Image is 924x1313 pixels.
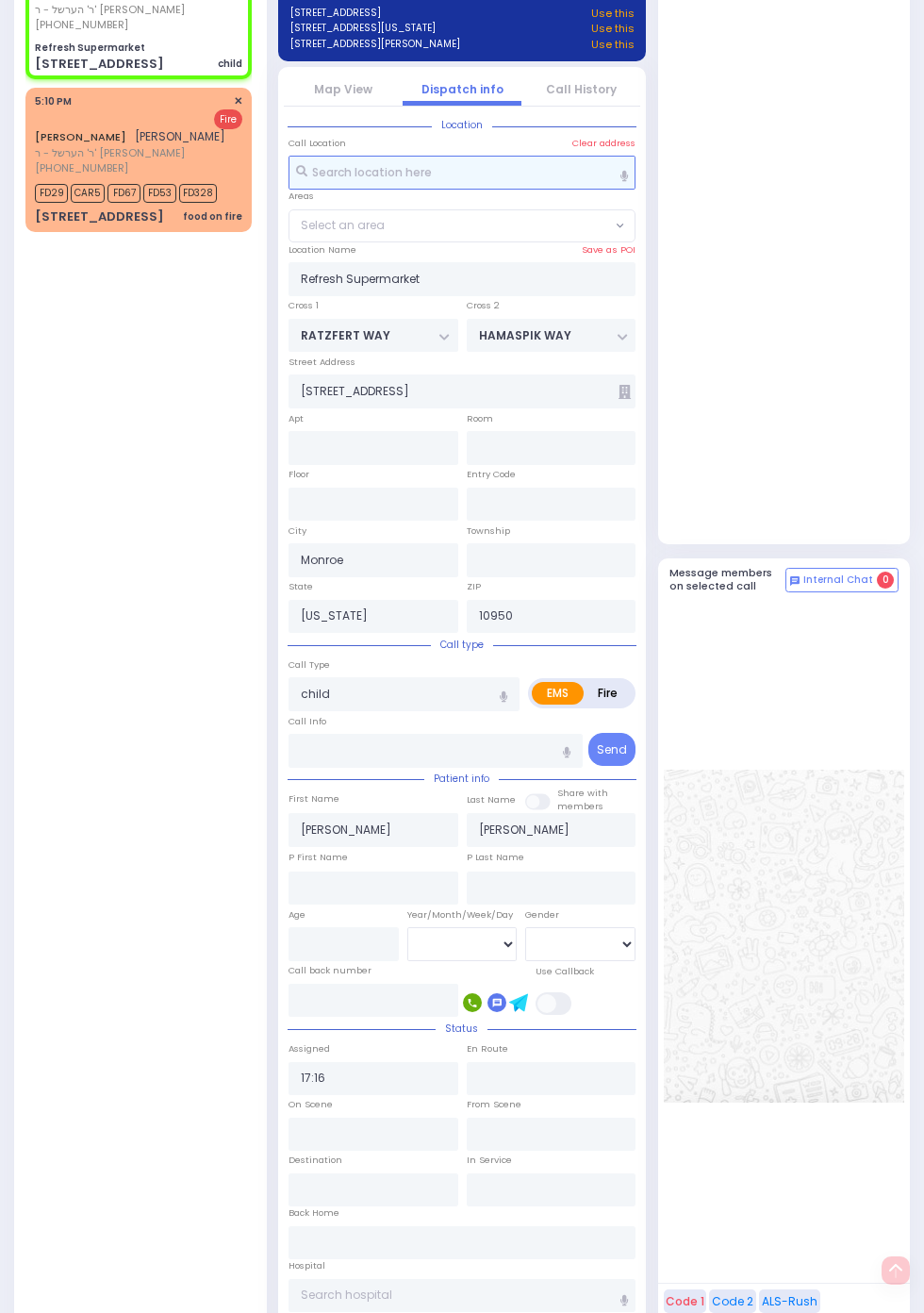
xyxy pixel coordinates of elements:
[431,638,493,652] span: Call type
[289,356,355,369] label: Street Address
[35,17,128,32] span: [PHONE_NUMBER]
[289,715,326,728] label: Call Info
[289,1259,325,1272] label: Hospital
[290,37,460,53] a: [STREET_ADDRESS][PERSON_NAME]
[289,412,304,425] label: Apt
[591,21,635,37] a: Use this
[790,576,800,586] img: comment-alt.png
[289,1279,635,1313] input: Search hospital
[289,190,314,203] label: Areas
[289,1206,339,1220] label: Back Home
[143,184,176,203] span: FD53
[546,81,617,97] a: Call History
[289,156,635,190] input: Search location here
[467,1098,521,1111] label: From Scene
[290,21,436,37] a: [STREET_ADDRESS][US_STATE]
[572,137,635,150] label: Clear address
[289,524,306,538] label: City
[35,208,164,226] div: [STREET_ADDRESS]
[467,468,516,481] label: Entry Code
[877,572,894,589] span: 0
[35,129,126,144] a: [PERSON_NAME]
[35,41,145,55] div: Refresh Supermarket
[289,580,313,593] label: State
[591,37,635,53] a: Use this
[35,2,225,18] span: ר' הערשל - ר' [PERSON_NAME]
[467,851,524,864] label: P Last Name
[432,118,492,132] span: Location
[289,792,339,806] label: First Name
[35,160,128,175] span: [PHONE_NUMBER]
[664,1289,706,1313] button: Code 1
[289,1098,333,1111] label: On Scene
[803,573,873,587] span: Internal Chat
[582,243,635,257] label: Save as POI
[289,658,330,672] label: Call Type
[591,6,635,22] a: Use this
[619,385,631,399] span: Other building occupants
[467,1154,512,1167] label: In Service
[234,93,242,109] span: ✕
[71,184,105,203] span: CAR5
[35,55,164,74] div: [STREET_ADDRESS]
[35,184,68,203] span: FD29
[588,733,635,766] button: Send
[35,94,72,108] span: 5:10 PM
[532,682,584,705] label: EMS
[709,1289,756,1313] button: Code 2
[536,965,594,978] label: Use Callback
[557,787,608,799] small: Share with
[289,1154,342,1167] label: Destination
[525,908,559,922] label: Gender
[289,851,348,864] label: P First Name
[583,682,633,705] label: Fire
[289,468,309,481] label: Floor
[314,81,372,97] a: Map View
[407,908,518,922] div: Year/Month/Week/Day
[467,793,516,806] label: Last Name
[421,81,503,97] a: Dispatch info
[467,299,500,312] label: Cross 2
[467,1042,508,1055] label: En Route
[436,1022,487,1036] span: Status
[785,568,899,592] button: Internal Chat 0
[289,908,305,922] label: Age
[183,209,242,224] div: food on fire
[467,580,481,593] label: ZIP
[301,217,385,234] span: Select an area
[135,128,225,144] span: [PERSON_NAME]
[424,772,499,786] span: Patient info
[214,109,242,129] span: Fire
[107,184,140,203] span: FD67
[35,145,225,161] span: ר' הערשל - ר' [PERSON_NAME]
[289,1042,330,1055] label: Assigned
[290,6,381,22] a: [STREET_ADDRESS]
[289,243,356,257] label: Location Name
[289,299,319,312] label: Cross 1
[467,412,493,425] label: Room
[669,567,786,591] h5: Message members on selected call
[467,524,510,538] label: Township
[289,964,371,977] label: Call back number
[557,800,603,812] span: members
[759,1289,820,1313] button: ALS-Rush
[179,184,217,203] span: FD328
[218,57,242,71] div: child
[289,137,346,150] label: Call Location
